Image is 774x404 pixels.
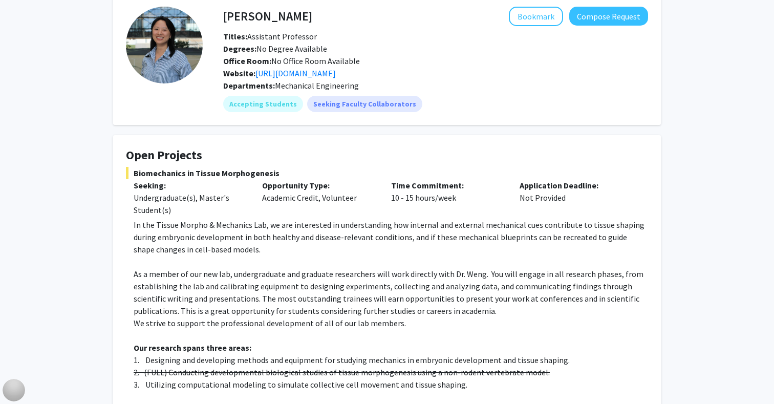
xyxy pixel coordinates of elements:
[134,367,550,377] s: 2. (FULL) Conducting developmental biological studies of tissue morphogenesis using a non-rodent ...
[134,317,648,329] p: We strive to support the professional development of all of our lab members.
[134,343,251,353] strong: Our research spans three areas:
[223,44,256,54] b: Degrees:
[223,56,271,66] b: Office Room:
[134,354,648,366] p: 1. Designing and developing methods and equipment for studying mechanics in embryonic development...
[383,179,512,216] div: 10 - 15 hours/week
[254,179,383,216] div: Academic Credit, Volunteer
[223,31,247,41] b: Titles:
[223,68,255,78] b: Website:
[391,179,504,192] p: Time Commitment:
[223,7,312,26] h4: [PERSON_NAME]
[223,44,327,54] span: No Degree Available
[262,179,375,192] p: Opportunity Type:
[223,96,303,112] mat-chip: Accepting Students
[134,179,247,192] p: Seeking:
[509,7,563,26] button: Add Shinuo Weng to Bookmarks
[512,179,640,216] div: Not Provided
[223,56,360,66] span: No Office Room Available
[520,179,633,192] p: Application Deadline:
[134,268,648,317] p: As a member of our new lab, undergraduate and graduate researchers will work directly with Dr. We...
[8,358,44,396] iframe: Chat
[126,7,203,83] img: Profile Picture
[126,148,648,163] h4: Open Projects
[255,68,336,78] a: Opens in a new tab
[134,192,247,216] div: Undergraduate(s), Master's Student(s)
[223,80,275,91] b: Departments:
[134,378,648,391] p: 3. Utilizing computational modeling to simulate collective cell movement and tissue shaping.
[569,7,648,26] button: Compose Request to Shinuo Weng
[275,80,359,91] span: Mechanical Engineering
[223,31,317,41] span: Assistant Professor
[126,167,648,179] span: Biomechanics in Tissue Morphogenesis
[307,96,422,112] mat-chip: Seeking Faculty Collaborators
[134,219,648,256] p: In the Tissue Morpho & Mechanics Lab, we are interested in understanding how internal and externa...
